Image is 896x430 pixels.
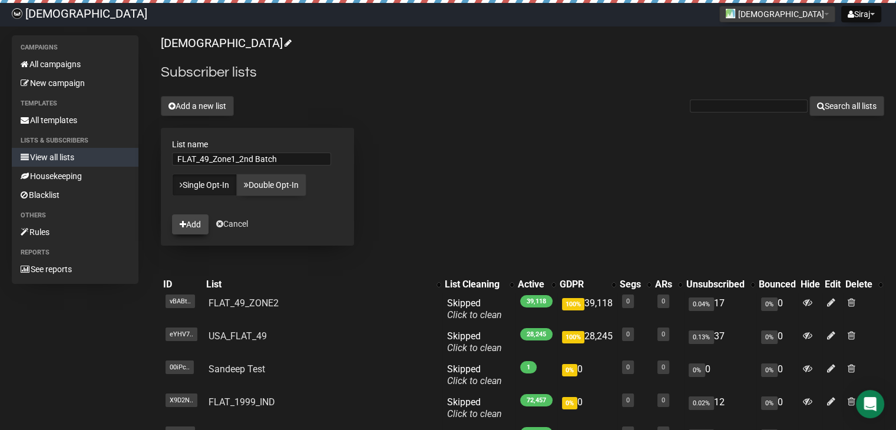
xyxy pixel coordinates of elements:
[204,276,442,293] th: List: No sort applied, activate to apply an ascending sort
[12,97,138,111] li: Templates
[557,293,617,326] td: 39,118
[520,361,537,373] span: 1
[845,279,872,290] div: Delete
[12,246,138,260] li: Reports
[662,330,665,338] a: 0
[161,62,884,83] h2: Subscriber lists
[166,360,194,374] span: 00iPc..
[662,363,665,371] a: 0
[686,279,745,290] div: Unsubscribed
[166,328,197,341] span: eYHV7..
[761,363,778,377] span: 0%
[626,297,630,305] a: 0
[662,297,665,305] a: 0
[12,134,138,148] li: Lists & subscribers
[12,260,138,279] a: See reports
[518,279,545,290] div: Active
[12,55,138,74] a: All campaigns
[12,148,138,167] a: View all lists
[209,297,279,309] a: FLAT_49_ZONE2
[761,297,778,311] span: 0%
[166,393,197,407] span: X9D2N..
[557,359,617,392] td: 0
[761,330,778,344] span: 0%
[689,330,714,344] span: 0.13%
[447,297,502,320] span: Skipped
[756,359,798,392] td: 0
[447,396,502,419] span: Skipped
[856,390,884,418] div: Open Intercom Messenger
[172,174,237,196] a: Single Opt-In
[12,111,138,130] a: All templates
[447,342,502,353] a: Click to clean
[562,298,584,310] span: 100%
[172,214,209,234] button: Add
[12,8,22,19] img: 61ace9317f7fa0068652623cbdd82cc4
[12,209,138,223] li: Others
[515,276,557,293] th: Active: No sort applied, activate to apply an ascending sort
[557,276,617,293] th: GDPR: No sort applied, activate to apply an ascending sort
[626,396,630,404] a: 0
[520,295,553,307] span: 39,118
[626,363,630,371] a: 0
[801,279,820,290] div: Hide
[684,392,756,425] td: 12
[209,330,267,342] a: USA_FLAT_49
[562,397,577,409] span: 0%
[447,375,502,386] a: Click to clean
[684,276,756,293] th: Unsubscribed: No sort applied, activate to apply an ascending sort
[445,279,504,290] div: List Cleaning
[756,392,798,425] td: 0
[236,174,306,196] a: Double Opt-In
[172,139,343,150] label: List name
[726,9,735,18] img: 1.jpg
[756,293,798,326] td: 0
[557,326,617,359] td: 28,245
[756,326,798,359] td: 0
[442,276,515,293] th: List Cleaning: No sort applied, activate to apply an ascending sort
[684,293,756,326] td: 17
[560,279,606,290] div: GDPR
[719,6,835,22] button: [DEMOGRAPHIC_DATA]
[172,153,331,166] input: The name of your new list
[12,223,138,242] a: Rules
[216,219,248,229] a: Cancel
[626,330,630,338] a: 0
[756,276,798,293] th: Bounced: No sort applied, sorting is disabled
[841,6,881,22] button: Siraj
[759,279,796,290] div: Bounced
[562,364,577,376] span: 0%
[209,396,275,408] a: FLAT_1999_IND
[12,74,138,92] a: New campaign
[662,396,665,404] a: 0
[447,408,502,419] a: Click to clean
[520,394,553,406] span: 72,457
[689,363,705,377] span: 0%
[843,276,884,293] th: Delete: No sort applied, activate to apply an ascending sort
[562,331,584,343] span: 100%
[161,36,290,50] a: [DEMOGRAPHIC_DATA]
[825,279,841,290] div: Edit
[12,41,138,55] li: Campaigns
[12,167,138,186] a: Housekeeping
[163,279,201,290] div: ID
[655,279,672,290] div: ARs
[209,363,265,375] a: Sandeep Test
[653,276,684,293] th: ARs: No sort applied, activate to apply an ascending sort
[822,276,843,293] th: Edit: No sort applied, sorting is disabled
[520,328,553,340] span: 28,245
[557,392,617,425] td: 0
[798,276,822,293] th: Hide: No sort applied, sorting is disabled
[689,396,714,410] span: 0.02%
[761,396,778,410] span: 0%
[689,297,714,311] span: 0.04%
[617,276,653,293] th: Segs: No sort applied, activate to apply an ascending sort
[161,276,204,293] th: ID: No sort applied, sorting is disabled
[684,326,756,359] td: 37
[206,279,431,290] div: List
[12,186,138,204] a: Blacklist
[684,359,756,392] td: 0
[447,309,502,320] a: Click to clean
[161,96,234,116] button: Add a new list
[620,279,641,290] div: Segs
